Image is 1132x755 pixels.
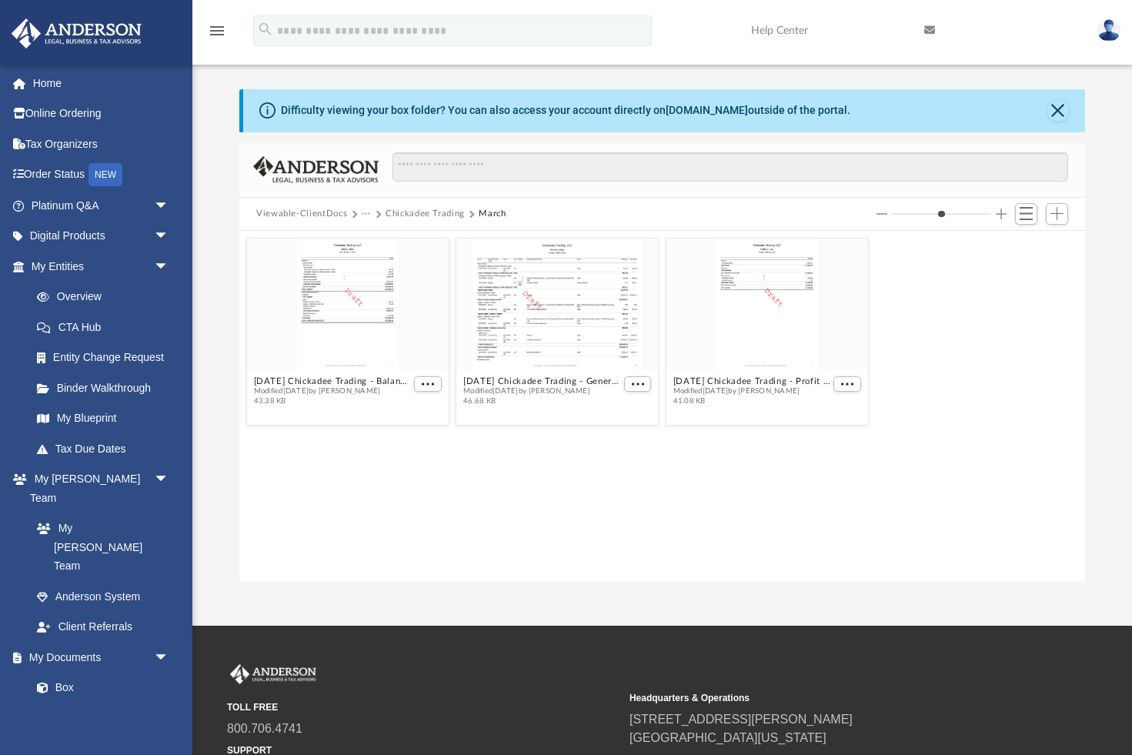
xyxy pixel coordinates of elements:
[11,221,192,252] a: Digital Productsarrow_drop_down
[666,104,748,116] a: [DOMAIN_NAME]
[208,29,226,40] a: menu
[7,18,146,48] img: Anderson Advisors Platinum Portal
[22,403,185,434] a: My Blueprint
[227,722,302,735] a: 800.706.4741
[1047,100,1069,122] button: Close
[892,209,991,219] input: Column size
[22,612,185,643] a: Client Referrals
[673,386,830,396] span: Modified [DATE] by [PERSON_NAME]
[386,207,465,221] button: Chickadee Trading
[227,700,619,714] small: TOLL FREE
[11,99,192,129] a: Online Ordering
[22,312,192,342] a: CTA Hub
[673,376,830,386] button: [DATE] Chickadee Trading - Profit & Loss.pdf
[996,209,1007,219] button: Increase column size
[22,703,185,733] a: Meeting Minutes
[208,22,226,40] i: menu
[254,376,411,386] button: [DATE] Chickadee Trading - Balance Sheet.pdf
[11,642,185,673] a: My Documentsarrow_drop_down
[11,129,192,159] a: Tax Organizers
[1015,203,1038,225] button: Switch to List View
[22,342,192,373] a: Entity Change Request
[1097,19,1120,42] img: User Pic
[257,21,274,38] i: search
[11,68,192,99] a: Home
[624,376,652,393] button: More options
[154,642,185,673] span: arrow_drop_down
[256,207,347,221] button: Viewable-ClientDocs
[479,207,506,221] button: March
[22,282,192,312] a: Overview
[154,190,185,222] span: arrow_drop_down
[1046,203,1069,225] button: Add
[11,464,185,513] a: My [PERSON_NAME] Teamarrow_drop_down
[463,396,620,406] span: 46.68 KB
[154,464,185,496] span: arrow_drop_down
[22,513,177,582] a: My [PERSON_NAME] Team
[414,376,442,393] button: More options
[463,386,620,396] span: Modified [DATE] by [PERSON_NAME]
[254,396,411,406] span: 43.38 KB
[154,251,185,282] span: arrow_drop_down
[88,163,122,186] div: NEW
[629,713,853,726] a: [STREET_ADDRESS][PERSON_NAME]
[22,372,192,403] a: Binder Walkthrough
[392,152,1068,182] input: Search files and folders
[11,251,192,282] a: My Entitiesarrow_drop_down
[877,209,887,219] button: Decrease column size
[22,673,177,703] a: Box
[11,190,192,221] a: Platinum Q&Aarrow_drop_down
[833,376,861,393] button: More options
[11,159,192,191] a: Order StatusNEW
[281,102,850,119] div: Difficulty viewing your box folder? You can also access your account directly on outside of the p...
[254,386,411,396] span: Modified [DATE] by [PERSON_NAME]
[362,207,372,221] button: ···
[629,691,1021,705] small: Headquarters & Operations
[22,581,185,612] a: Anderson System
[629,731,826,744] a: [GEOGRAPHIC_DATA][US_STATE]
[227,664,319,684] img: Anderson Advisors Platinum Portal
[673,396,830,406] span: 41.08 KB
[239,231,1085,580] div: grid
[154,221,185,252] span: arrow_drop_down
[22,433,192,464] a: Tax Due Dates
[463,376,620,386] button: [DATE] Chickadee Trading - General [PERSON_NAME].pdf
